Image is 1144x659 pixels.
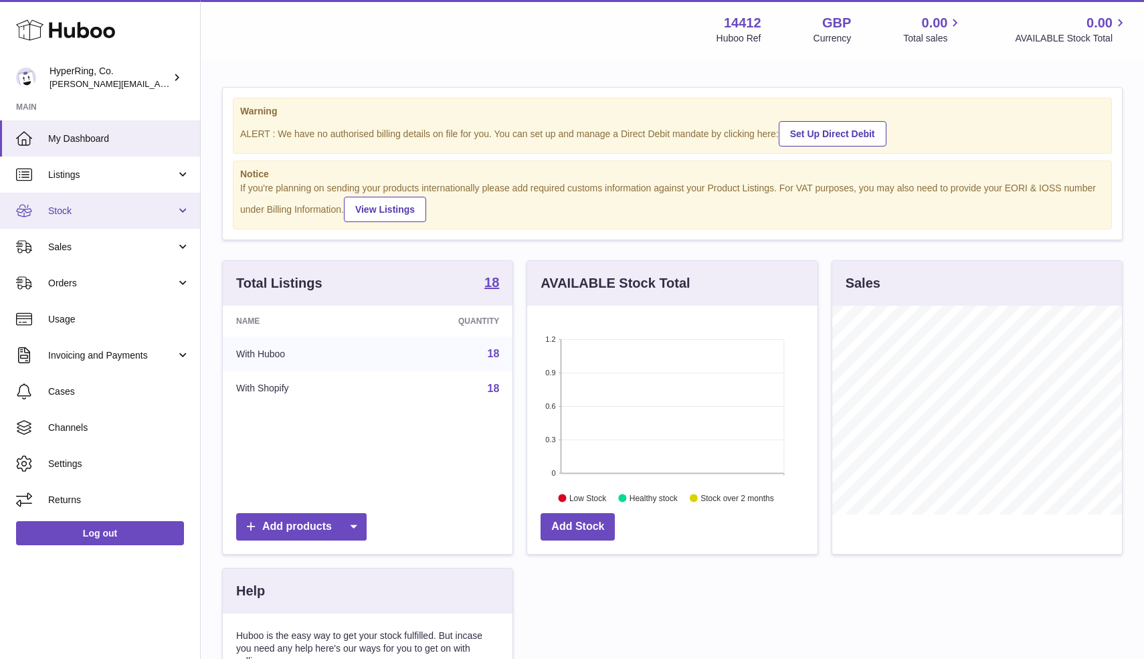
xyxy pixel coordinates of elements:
[50,78,268,89] span: [PERSON_NAME][EMAIL_ADDRESS][DOMAIN_NAME]
[48,421,190,434] span: Channels
[701,494,774,503] text: Stock over 2 months
[48,313,190,326] span: Usage
[344,197,426,222] a: View Listings
[484,276,499,292] a: 18
[488,348,500,359] a: 18
[1086,14,1113,32] span: 0.00
[48,277,176,290] span: Orders
[546,402,556,410] text: 0.6
[724,14,761,32] strong: 14412
[50,65,170,90] div: HyperRing, Co.
[846,274,880,292] h3: Sales
[240,105,1105,118] strong: Warning
[236,513,367,541] a: Add products
[48,349,176,362] span: Invoicing and Payments
[717,32,761,45] div: Huboo Ref
[1015,32,1128,45] span: AVAILABLE Stock Total
[16,68,36,88] img: yoonil.choi@hyperring.co
[223,337,379,371] td: With Huboo
[1015,14,1128,45] a: 0.00 AVAILABLE Stock Total
[546,335,556,343] text: 1.2
[903,14,963,45] a: 0.00 Total sales
[903,32,963,45] span: Total sales
[48,132,190,145] span: My Dashboard
[484,276,499,289] strong: 18
[16,521,184,545] a: Log out
[546,436,556,444] text: 0.3
[223,371,379,406] td: With Shopify
[488,383,500,394] a: 18
[541,513,615,541] a: Add Stock
[48,169,176,181] span: Listings
[922,14,948,32] span: 0.00
[48,494,190,506] span: Returns
[541,274,690,292] h3: AVAILABLE Stock Total
[814,32,852,45] div: Currency
[822,14,851,32] strong: GBP
[569,494,607,503] text: Low Stock
[779,121,886,147] a: Set Up Direct Debit
[236,582,265,600] h3: Help
[48,458,190,470] span: Settings
[48,205,176,217] span: Stock
[236,274,322,292] h3: Total Listings
[48,385,190,398] span: Cases
[546,369,556,377] text: 0.9
[223,306,379,337] th: Name
[240,119,1105,147] div: ALERT : We have no authorised billing details on file for you. You can set up and manage a Direct...
[240,182,1105,222] div: If you're planning on sending your products internationally please add required customs informati...
[240,168,1105,181] strong: Notice
[48,241,176,254] span: Sales
[379,306,513,337] th: Quantity
[552,469,556,477] text: 0
[630,494,678,503] text: Healthy stock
